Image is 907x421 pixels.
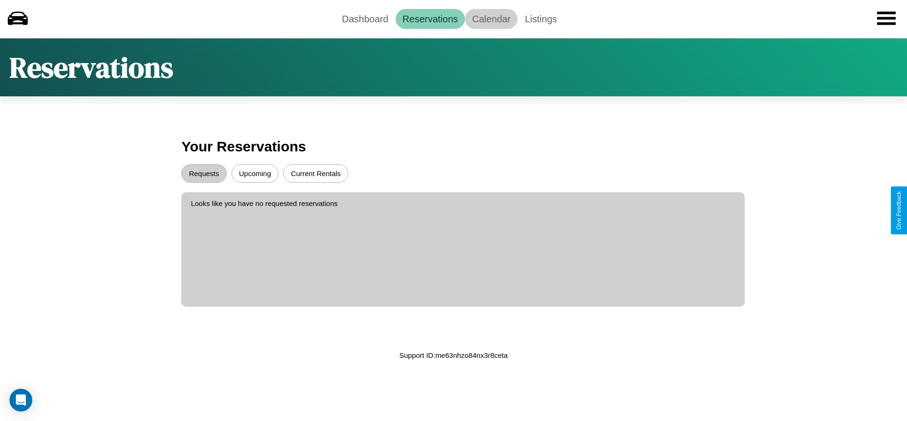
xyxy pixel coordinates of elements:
[181,134,725,159] h3: Your Reservations
[465,9,518,29] a: Calendar
[191,197,735,210] p: Looks like you have no requested reservations
[181,164,226,183] button: Requests
[518,9,564,29] a: Listings
[396,9,465,29] a: Reservations
[9,48,173,87] h1: Reservations
[283,164,348,183] button: Current Rentals
[896,191,902,230] div: Give Feedback
[231,164,279,183] button: Upcoming
[335,9,396,29] a: Dashboard
[399,349,508,362] p: Support ID: me63nhzo84nx3r8ceta
[9,389,32,412] div: Open Intercom Messenger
